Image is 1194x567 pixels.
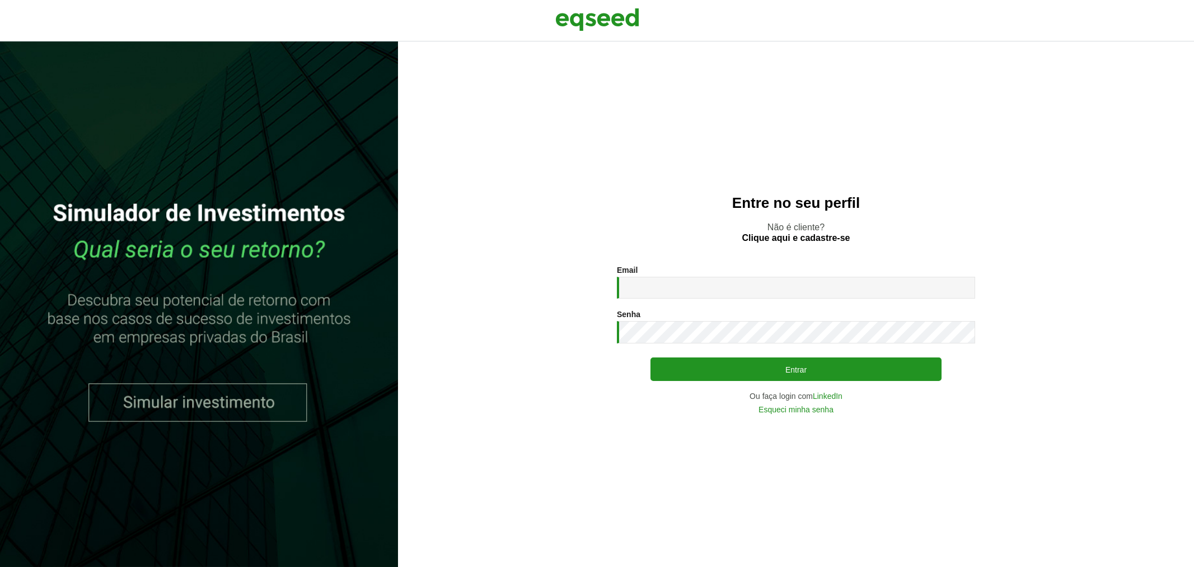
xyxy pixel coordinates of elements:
label: Senha [617,310,640,318]
div: Ou faça login com [617,392,975,400]
a: LinkedIn [813,392,842,400]
img: EqSeed Logo [555,6,639,34]
label: Email [617,266,638,274]
h2: Entre no seu perfil [420,195,1172,211]
p: Não é cliente? [420,222,1172,243]
button: Entrar [650,357,942,381]
a: Esqueci minha senha [758,406,834,413]
a: Clique aqui e cadastre-se [742,234,850,243]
